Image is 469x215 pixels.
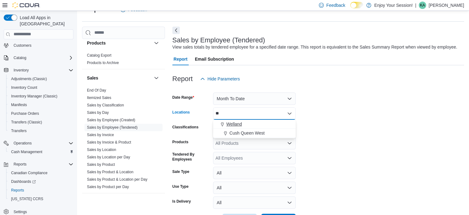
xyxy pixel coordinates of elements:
a: Sales by Invoice & Product [87,140,131,144]
div: Kim Alakas [419,2,426,9]
span: Sales by Day [87,110,109,115]
span: Inventory Manager (Classic) [11,94,57,99]
span: Sales by Product [87,162,115,167]
button: All [213,167,296,179]
a: Sales by Employee (Tendered) [87,125,138,130]
span: Adjustments (Classic) [11,76,47,81]
button: Taxes [153,198,160,206]
label: Tendered By Employees [172,152,211,162]
span: Manifests [11,102,27,107]
a: End Of Day [87,88,106,92]
span: Transfers (Classic) [9,118,73,126]
button: Hide Parameters [198,73,242,85]
a: Reports [9,187,27,194]
span: Catalog Export [87,53,111,58]
a: Sales by Product [87,162,115,167]
p: | [415,2,416,9]
span: Reports [14,162,27,167]
span: Itemized Sales [87,95,111,100]
a: Sales by Location per Day [87,155,130,159]
button: Cush Queen West [213,129,296,138]
span: Canadian Compliance [11,170,47,175]
span: Sales by Product & Location [87,170,134,174]
span: Cash Management [11,149,42,154]
button: Sales [153,74,160,82]
span: Sales by Employee (Tendered) [87,125,138,130]
h3: Taxes [87,199,99,205]
label: Locations [172,110,190,115]
a: Sales by Classification [87,103,124,107]
a: Transfers [9,127,29,135]
span: Hide Parameters [208,76,240,82]
p: Enjoy Your Session! [374,2,413,9]
a: Sales by Location [87,148,116,152]
p: [PERSON_NAME] [429,2,464,9]
span: Sales by Product & Location per Day [87,177,147,182]
span: Sales by Employee (Created) [87,118,135,123]
button: Manifests [6,101,76,109]
button: Sales [87,75,151,81]
button: Inventory Count [6,83,76,92]
button: Inventory [1,66,76,75]
a: Inventory Count [9,84,40,91]
button: Catalog [1,54,76,62]
span: Dashboards [9,178,73,185]
span: Sales by Product per Day [87,184,129,189]
a: Catalog Export [87,53,111,58]
button: Open list of options [287,156,292,161]
span: Catalog [14,55,26,60]
span: Transfers [11,128,27,133]
a: Products to Archive [87,61,119,65]
label: Use Type [172,184,188,189]
div: View sales totals by tendered employee for a specified date range. This report is equivalent to t... [172,44,457,50]
a: Dashboards [6,177,76,186]
h3: Sales by Employee (Tendered) [172,37,265,44]
a: Cash Management [9,148,45,156]
a: Canadian Compliance [9,169,50,177]
span: Inventory [11,67,73,74]
span: Catalog [11,54,73,62]
button: Cash Management [6,148,76,156]
span: Settings [14,209,27,214]
div: Choose from the following options [213,120,296,138]
h3: Products [87,40,106,46]
button: [US_STATE] CCRS [6,195,76,203]
button: Customers [1,41,76,50]
span: Feedback [326,2,345,8]
span: Cush Queen West [229,130,265,136]
span: Operations [11,140,73,147]
div: Products [82,52,165,69]
span: Inventory Manager (Classic) [9,92,73,100]
button: Reports [11,161,29,168]
span: Operations [14,141,32,146]
input: Dark Mode [350,2,363,8]
button: Inventory Manager (Classic) [6,92,76,101]
span: Washington CCRS [9,195,73,203]
span: Transfers [9,127,73,135]
span: KA [420,2,425,9]
span: Dashboards [11,179,36,184]
span: Customers [11,41,73,49]
button: Adjustments (Classic) [6,75,76,83]
a: Sales by Invoice [87,133,114,137]
button: Reports [1,160,76,169]
div: Sales [82,87,165,193]
span: Transfers (Classic) [11,120,42,125]
span: Canadian Compliance [9,169,73,177]
a: [US_STATE] CCRS [9,195,46,203]
button: Purchase Orders [6,109,76,118]
label: Date Range [172,95,194,100]
img: Cova [12,2,40,8]
label: Products [172,140,188,144]
a: Customers [11,42,34,49]
button: Close list of options [287,111,292,116]
a: Purchase Orders [9,110,42,117]
span: Email Subscription [195,53,234,65]
h3: Sales [87,75,98,81]
span: Inventory Count [11,85,37,90]
button: All [213,196,296,209]
a: Adjustments (Classic) [9,75,49,83]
